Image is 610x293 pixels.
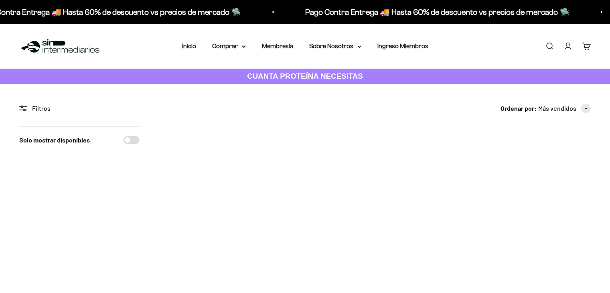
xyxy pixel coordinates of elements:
button: Más vendidos [538,103,591,114]
summary: Comprar [212,41,246,51]
a: Inicio [182,43,196,49]
strong: CUANTA PROTEÍNA NECESITAS [247,72,363,80]
a: Membresía [262,43,293,49]
p: Pago Contra Entrega 🚚 Hasta 60% de descuento vs precios de mercado 🛸 [305,6,569,18]
span: Ordenar por: [501,103,537,114]
div: Filtros [19,103,140,114]
span: Más vendidos [538,103,576,114]
label: Solo mostrar disponibles [19,135,90,145]
a: Ingreso Miembros [377,43,428,49]
summary: Sobre Nosotros [309,41,361,51]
